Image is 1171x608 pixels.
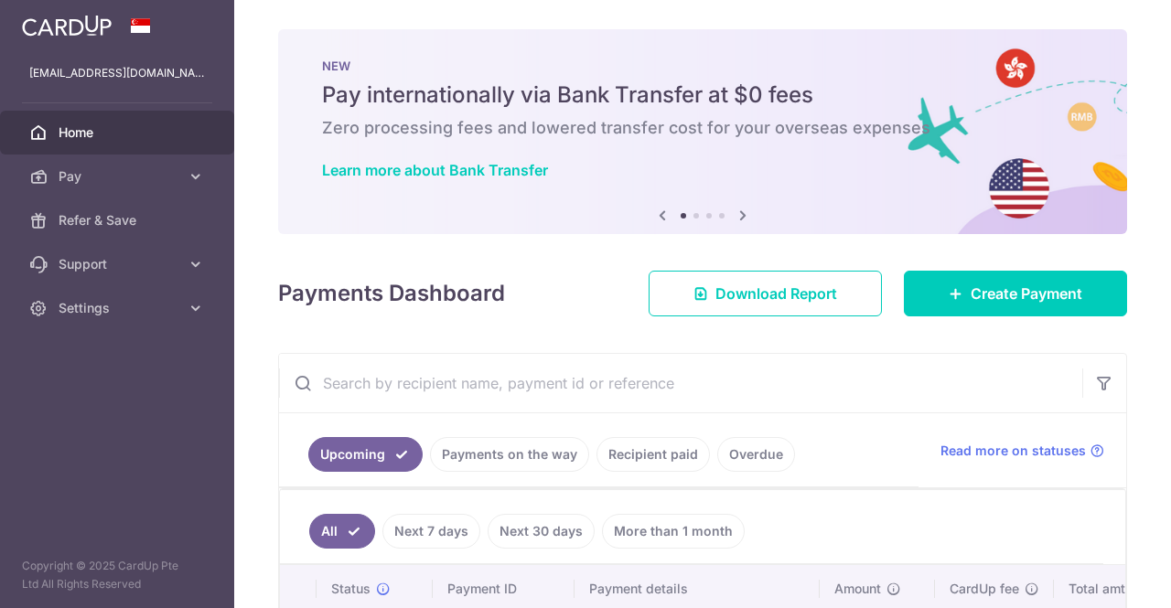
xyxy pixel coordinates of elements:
a: Next 7 days [382,514,480,549]
a: Download Report [649,271,882,316]
a: Recipient paid [596,437,710,472]
a: Learn more about Bank Transfer [322,161,548,179]
span: Pay [59,167,179,186]
span: Amount [834,580,881,598]
h5: Pay internationally via Bank Transfer at $0 fees [322,80,1083,110]
span: CardUp fee [950,580,1019,598]
span: Status [331,580,371,598]
a: Upcoming [308,437,423,472]
span: Read more on statuses [940,442,1086,460]
h6: Zero processing fees and lowered transfer cost for your overseas expenses [322,117,1083,139]
a: Next 30 days [488,514,595,549]
span: Support [59,255,179,273]
span: Home [59,123,179,142]
span: Total amt. [1069,580,1129,598]
h4: Payments Dashboard [278,277,505,310]
img: CardUp [22,15,112,37]
a: Create Payment [904,271,1127,316]
span: Create Payment [971,283,1082,304]
p: NEW [322,59,1083,73]
span: Settings [59,299,179,317]
span: Download Report [715,283,837,304]
a: Payments on the way [430,437,589,472]
p: [EMAIL_ADDRESS][DOMAIN_NAME] [29,64,205,82]
a: More than 1 month [602,514,745,549]
img: Bank transfer banner [278,29,1127,234]
input: Search by recipient name, payment id or reference [279,354,1082,412]
a: All [309,514,375,549]
span: Refer & Save [59,211,179,229]
a: Overdue [717,437,795,472]
a: Read more on statuses [940,442,1104,460]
